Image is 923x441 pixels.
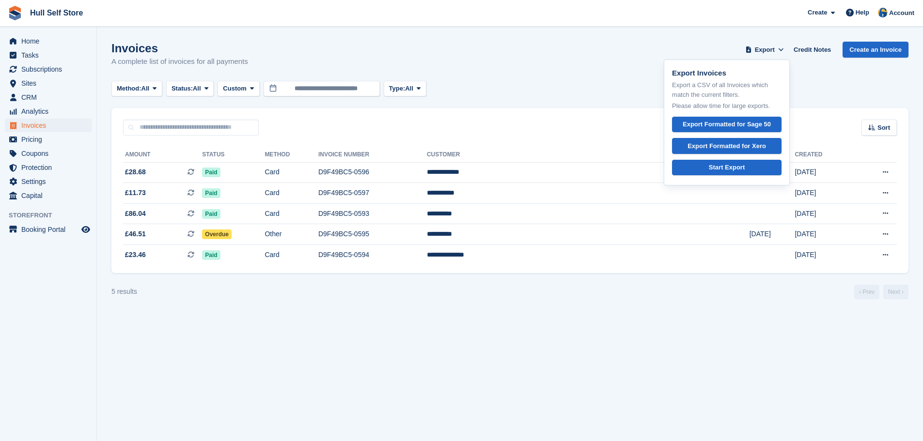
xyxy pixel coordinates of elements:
[878,8,888,17] img: Hull Self Store
[8,6,22,20] img: stora-icon-8386f47178a22dfd0bd8f6a31ec36ba5ce8667c1dd55bd0f319d3a0aa187defe.svg
[111,56,248,67] p: A complete list of invoices for all payments
[795,203,853,224] td: [DATE]
[318,224,427,245] td: D9F49BC5-0595
[21,91,79,104] span: CRM
[843,42,908,58] a: Create an Invoice
[111,81,162,97] button: Method: All
[125,188,146,198] span: £11.73
[795,162,853,183] td: [DATE]
[21,119,79,132] span: Invoices
[9,211,96,220] span: Storefront
[26,5,87,21] a: Hull Self Store
[318,203,427,224] td: D9F49BC5-0593
[193,84,201,93] span: All
[5,76,92,90] a: menu
[405,84,413,93] span: All
[125,167,146,177] span: £28.68
[750,224,795,245] td: [DATE]
[384,81,426,97] button: Type: All
[111,287,137,297] div: 5 results
[21,133,79,146] span: Pricing
[5,119,92,132] a: menu
[683,120,771,129] div: Export Formatted for Sage 50
[743,42,786,58] button: Export
[166,81,214,97] button: Status: All
[202,250,220,260] span: Paid
[389,84,406,93] span: Type:
[795,245,853,265] td: [DATE]
[427,147,750,163] th: Customer
[21,62,79,76] span: Subscriptions
[80,224,92,235] a: Preview store
[21,76,79,90] span: Sites
[318,162,427,183] td: D9F49BC5-0596
[672,68,782,79] p: Export Invoices
[672,101,782,111] p: Please allow time for large exports.
[5,133,92,146] a: menu
[5,147,92,160] a: menu
[672,138,782,154] a: Export Formatted for Xero
[5,175,92,188] a: menu
[141,84,150,93] span: All
[856,8,869,17] span: Help
[125,209,146,219] span: £86.04
[111,42,248,55] h1: Invoices
[202,188,220,198] span: Paid
[688,141,766,151] div: Export Formatted for Xero
[265,203,318,224] td: Card
[672,117,782,133] a: Export Formatted for Sage 50
[123,147,202,163] th: Amount
[854,285,879,299] a: Previous
[5,223,92,236] a: menu
[202,229,232,239] span: Overdue
[265,245,318,265] td: Card
[5,161,92,174] a: menu
[672,80,782,99] p: Export a CSV of all Invoices which match the current filters.
[218,81,259,97] button: Custom
[755,45,775,55] span: Export
[709,163,745,172] div: Start Export
[672,160,782,176] a: Start Export
[202,209,220,219] span: Paid
[21,105,79,118] span: Analytics
[883,285,908,299] a: Next
[5,34,92,48] a: menu
[5,91,92,104] a: menu
[21,48,79,62] span: Tasks
[852,285,910,299] nav: Page
[265,162,318,183] td: Card
[223,84,246,93] span: Custom
[21,189,79,202] span: Capital
[202,167,220,177] span: Paid
[21,34,79,48] span: Home
[5,48,92,62] a: menu
[318,183,427,204] td: D9F49BC5-0597
[21,147,79,160] span: Coupons
[265,224,318,245] td: Other
[795,147,853,163] th: Created
[202,147,265,163] th: Status
[265,147,318,163] th: Method
[5,105,92,118] a: menu
[21,223,79,236] span: Booking Portal
[5,62,92,76] a: menu
[808,8,827,17] span: Create
[125,229,146,239] span: £46.51
[21,161,79,174] span: Protection
[877,123,890,133] span: Sort
[889,8,914,18] span: Account
[265,183,318,204] td: Card
[5,189,92,202] a: menu
[117,84,141,93] span: Method:
[790,42,835,58] a: Credit Notes
[795,183,853,204] td: [DATE]
[125,250,146,260] span: £23.46
[318,147,427,163] th: Invoice Number
[21,175,79,188] span: Settings
[795,224,853,245] td: [DATE]
[172,84,193,93] span: Status:
[318,245,427,265] td: D9F49BC5-0594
